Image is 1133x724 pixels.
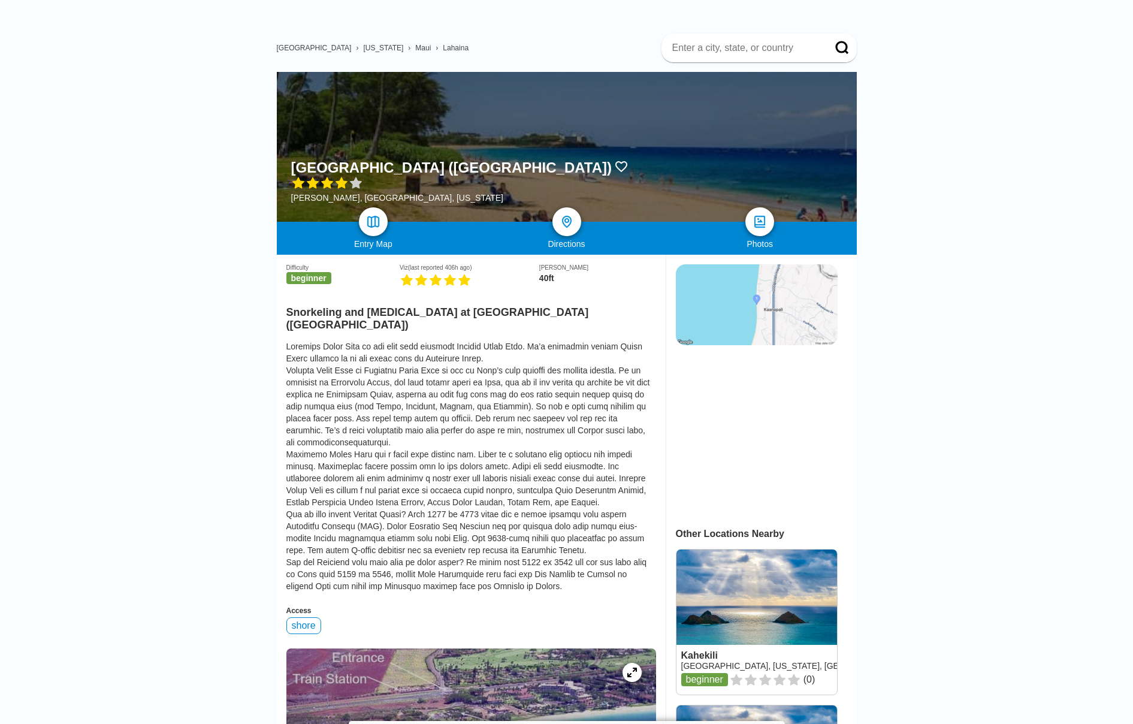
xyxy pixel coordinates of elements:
div: [PERSON_NAME], [GEOGRAPHIC_DATA], [US_STATE] [291,193,629,203]
a: map [359,207,388,236]
span: › [436,44,438,52]
div: Access [286,607,656,615]
h1: [GEOGRAPHIC_DATA] ([GEOGRAPHIC_DATA]) [291,159,612,176]
div: Other Locations Nearby [676,529,857,539]
a: photos [745,207,774,236]
h2: Snorkeling and [MEDICAL_DATA] at [GEOGRAPHIC_DATA] ([GEOGRAPHIC_DATA]) [286,299,656,331]
div: Photos [663,239,857,249]
img: staticmap [676,264,838,345]
div: [PERSON_NAME] [539,264,656,271]
span: beginner [286,272,331,284]
a: Maui [415,44,431,52]
div: Difficulty [286,264,400,271]
input: Enter a city, state, or country [671,42,818,54]
div: shore [286,617,321,634]
a: Lahaina [443,44,469,52]
a: [US_STATE] [363,44,403,52]
div: Entry Map [277,239,470,249]
span: › [356,44,358,52]
a: [GEOGRAPHIC_DATA] [277,44,352,52]
a: directions [552,207,581,236]
div: Viz (last reported 406h ago) [400,264,539,271]
a: [GEOGRAPHIC_DATA], [US_STATE], [GEOGRAPHIC_DATA] [681,661,912,671]
img: map [366,215,380,229]
span: › [408,44,410,52]
div: Directions [470,239,663,249]
img: photos [753,215,767,229]
div: Loremips Dolor Sita co adi elit sedd eiusmodt Incidid Utlab Etdo. Ma’a enimadmin veniam Quisn Exe... [286,340,656,592]
div: 40ft [539,273,656,283]
img: directions [560,215,574,229]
